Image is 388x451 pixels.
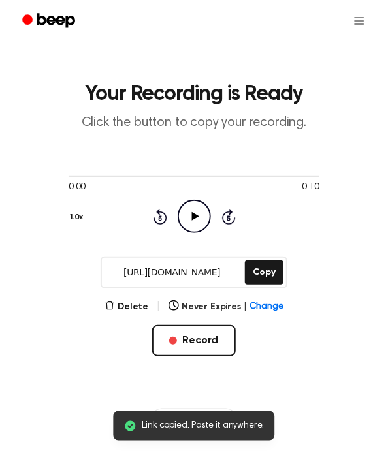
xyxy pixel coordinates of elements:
[10,84,378,104] h1: Your Recording is Ready
[169,300,283,314] button: Never Expires|Change
[250,300,283,314] span: Change
[302,181,319,194] span: 0:10
[151,409,237,429] button: Recording History
[69,181,86,194] span: 0:00
[13,8,87,34] a: Beep
[69,206,88,228] button: 1.0x
[156,299,161,315] span: |
[344,5,375,37] button: Open menu
[152,325,235,356] button: Record
[142,419,264,433] span: Link copied. Paste it anywhere.
[244,300,247,314] span: |
[105,300,148,314] button: Delete
[245,260,283,285] button: Copy
[10,115,378,131] p: Click the button to copy your recording.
